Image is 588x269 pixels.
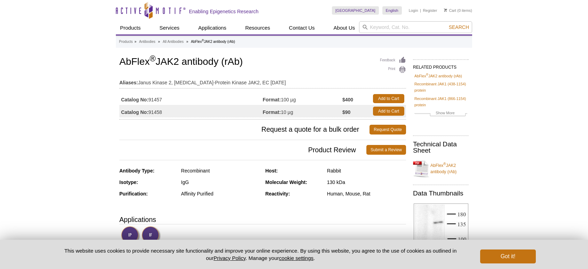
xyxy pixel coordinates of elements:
[342,97,353,103] strong: $400
[116,21,145,34] a: Products
[279,255,313,261] button: cookie settings
[444,8,456,13] a: Cart
[380,66,406,74] a: Print
[134,40,136,44] li: »
[186,40,188,44] li: »
[327,191,406,197] div: Human, Mouse, Rat
[119,56,406,68] h1: AbFlex JAK2 antibody (rAb)
[342,109,350,115] strong: $90
[373,94,404,103] a: Add to Cart
[480,249,536,263] button: Got it!
[241,21,275,34] a: Resources
[420,6,421,15] li: |
[413,59,469,72] h2: RELATED PRODUCTS
[119,92,263,105] td: 91457
[119,179,138,185] strong: Isotype:
[142,226,161,245] img: Immunofluorescence Validated
[139,39,156,45] a: Antibodies
[155,21,184,34] a: Services
[359,21,472,33] input: Keyword, Cat. No.
[163,39,184,45] a: All Antibodies
[366,145,406,155] a: Submit a Review
[413,141,469,154] h2: Technical Data Sheet
[413,190,469,197] h2: Data Thumbnails
[119,214,406,225] h3: Applications
[414,73,462,79] a: AbFlex®JAK2 antibody (rAb)
[413,158,469,179] a: AbFlex®JAK2 antibody (rAb)
[329,21,359,34] a: About Us
[285,21,319,34] a: Contact Us
[414,110,467,118] a: Show More
[52,247,469,262] p: This website uses cookies to provide necessary site functionality and improve your online experie...
[189,8,259,15] h2: Enabling Epigenetics Research
[263,97,281,103] strong: Format:
[119,79,138,86] strong: Aliases:
[158,40,160,44] li: »
[409,8,418,13] a: Login
[121,97,149,103] strong: Catalog No:
[426,73,429,76] sup: ®
[181,168,260,174] div: Recombinant
[380,56,406,64] a: Feedback
[202,39,204,42] sup: ®
[181,191,260,197] div: Affinity Purified
[414,95,467,108] a: Recombinant JAK1 (866-1154) protein
[265,179,307,185] strong: Molecular Weight:
[382,6,402,15] a: English
[423,8,437,13] a: Register
[265,191,290,197] strong: Reactivity:
[263,109,281,115] strong: Format:
[263,92,342,105] td: 100 µg
[119,191,148,197] strong: Purification:
[449,24,469,30] span: Search
[119,168,154,174] strong: Antibody Type:
[150,54,156,63] sup: ®
[373,107,404,116] a: Add to Cart
[327,168,406,174] div: Rabbit
[121,109,149,115] strong: Catalog No:
[263,105,342,117] td: 10 µg
[214,255,246,261] a: Privacy Policy
[447,24,471,30] button: Search
[414,203,468,258] img: AbFlex<sup>®</sup> JAK2 antibody (rAb) tested by immunoprecipitation.
[443,162,446,166] sup: ®
[444,6,472,15] li: (0 items)
[194,21,231,34] a: Applications
[327,179,406,185] div: 130 kDa
[181,179,260,185] div: IgG
[265,168,278,174] strong: Host:
[119,125,370,134] span: Request a quote for a bulk order
[119,39,133,45] a: Products
[370,125,406,134] a: Request Quote
[444,8,447,12] img: Your Cart
[414,81,467,93] a: Recombinant JAK1 (438-1154) protein
[191,40,235,44] li: AbFlex JAK2 antibody (rAb)
[119,145,366,155] span: Product Review
[332,6,379,15] a: [GEOGRAPHIC_DATA]
[119,105,263,117] td: 91458
[121,226,140,245] img: Immunoprecipitation Validated
[119,75,406,86] td: Janus Kinase 2, [MEDICAL_DATA]-Protein Kinase JAK2, EC [DATE]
